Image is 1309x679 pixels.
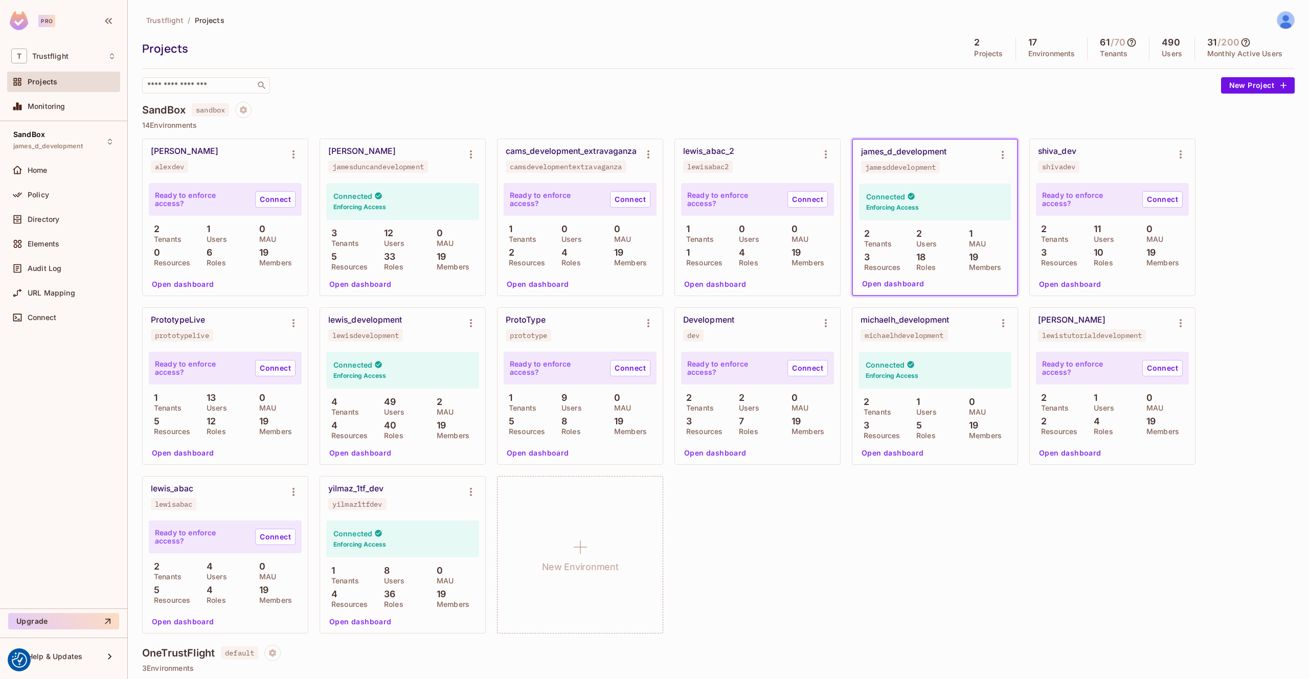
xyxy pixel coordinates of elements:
[325,276,396,292] button: Open dashboard
[1042,360,1134,376] p: Ready to enforce access?
[859,229,870,239] p: 2
[326,252,337,262] p: 5
[1089,404,1114,412] p: Users
[326,577,359,585] p: Tenants
[556,393,567,403] p: 9
[506,146,637,156] div: cams_development_extravaganza
[1038,146,1076,156] div: shiva_dev
[155,163,184,171] div: alexdev
[786,235,808,243] p: MAU
[1207,50,1282,58] p: Monthly Active Users
[283,313,304,333] button: Environment settings
[264,650,281,660] span: Project settings
[687,163,729,171] div: lewisabac2
[609,259,647,267] p: Members
[964,229,973,239] p: 1
[858,276,929,292] button: Open dashboard
[432,577,454,585] p: MAU
[28,652,82,661] span: Help & Updates
[142,121,1295,129] p: 14 Environments
[993,313,1013,333] button: Environment settings
[333,202,386,212] h6: Enforcing Access
[859,420,869,431] p: 3
[1042,331,1142,339] div: lewistutorialdevelopment
[510,163,622,171] div: camsdevelopmentextravaganza
[1207,37,1216,48] h5: 31
[38,15,55,27] div: Pro
[1035,276,1105,292] button: Open dashboard
[254,585,268,595] p: 19
[283,144,304,165] button: Environment settings
[503,445,573,461] button: Open dashboard
[28,102,65,110] span: Monitoring
[379,239,404,247] p: Users
[254,573,276,581] p: MAU
[1162,50,1182,58] p: Users
[687,331,699,339] div: dev
[865,163,936,171] div: jamesddevelopment
[333,371,386,380] h6: Enforcing Access
[857,445,928,461] button: Open dashboard
[379,408,404,416] p: Users
[432,239,454,247] p: MAU
[1089,235,1114,243] p: Users
[556,416,567,426] p: 8
[201,427,226,436] p: Roles
[974,50,1003,58] p: Projects
[681,235,714,243] p: Tenants
[1036,235,1069,243] p: Tenants
[235,107,252,117] span: Project settings
[149,427,190,436] p: Resources
[786,427,824,436] p: Members
[201,404,227,412] p: Users
[28,289,75,297] span: URL Mapping
[859,240,892,248] p: Tenants
[432,565,443,576] p: 0
[326,228,337,238] p: 3
[510,360,602,376] p: Ready to enforce access?
[1141,393,1153,403] p: 0
[992,145,1013,165] button: Environment settings
[787,191,828,208] a: Connect
[326,263,368,271] p: Resources
[151,484,193,494] div: lewis_abac
[1142,191,1183,208] a: Connect
[1036,247,1047,258] p: 3
[734,224,745,234] p: 0
[432,408,454,416] p: MAU
[911,420,922,431] p: 5
[328,315,402,325] div: lewis_development
[146,15,184,25] span: Trustflight
[432,600,469,608] p: Members
[1111,37,1125,48] h5: / 70
[201,596,226,604] p: Roles
[12,652,27,668] button: Consent Preferences
[911,263,936,271] p: Roles
[283,482,304,502] button: Environment settings
[609,393,620,403] p: 0
[1221,77,1295,94] button: New Project
[328,484,383,494] div: yilmaz_1tf_dev
[461,482,481,502] button: Environment settings
[142,104,186,116] h4: SandBox
[816,313,836,333] button: Environment settings
[432,420,446,431] p: 19
[964,420,978,431] p: 19
[155,331,209,339] div: prototypelive
[680,445,751,461] button: Open dashboard
[254,224,265,234] p: 0
[681,416,692,426] p: 3
[609,247,623,258] p: 19
[12,652,27,668] img: Revisit consent button
[326,565,335,576] p: 1
[148,614,218,630] button: Open dashboard
[681,224,690,234] p: 1
[1036,427,1077,436] p: Resources
[964,240,986,248] p: MAU
[155,500,192,508] div: lewisabac
[687,191,779,208] p: Ready to enforce access?
[432,263,469,271] p: Members
[149,561,160,572] p: 2
[432,397,442,407] p: 2
[865,331,944,339] div: michaelhdevelopment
